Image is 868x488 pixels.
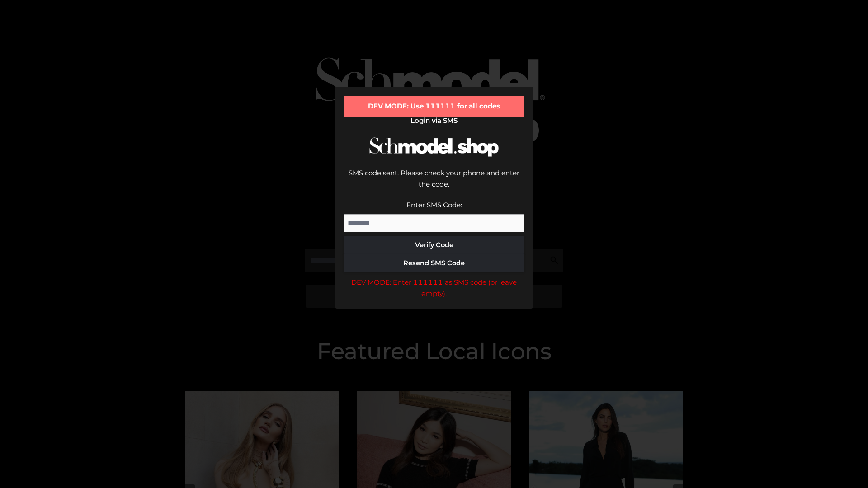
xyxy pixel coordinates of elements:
[344,117,524,125] h2: Login via SMS
[344,254,524,272] button: Resend SMS Code
[344,236,524,254] button: Verify Code
[406,201,462,209] label: Enter SMS Code:
[344,167,524,199] div: SMS code sent. Please check your phone and enter the code.
[344,277,524,300] div: DEV MODE: Enter 111111 as SMS code (or leave empty).
[366,129,502,165] img: Schmodel Logo
[344,96,524,117] div: DEV MODE: Use 111111 for all codes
